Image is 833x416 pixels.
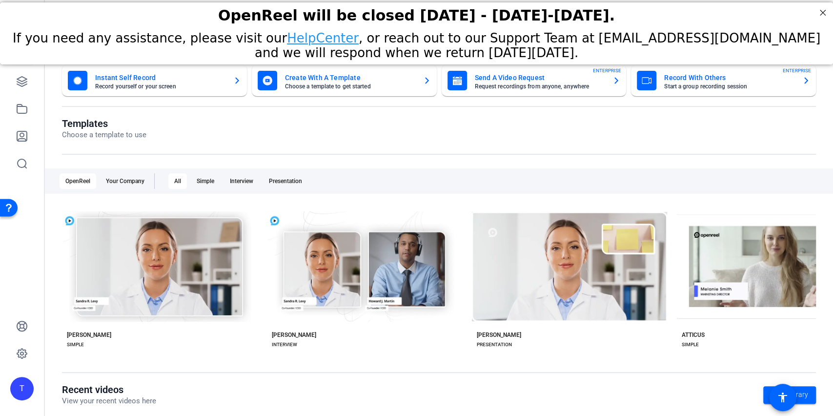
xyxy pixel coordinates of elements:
[100,173,150,189] div: Your Company
[783,67,811,74] span: ENTERPRISE
[10,377,34,400] div: T
[287,28,359,43] a: HelpCenter
[62,129,146,141] p: Choose a template to use
[263,173,308,189] div: Presentation
[664,72,794,83] mat-card-title: Record With Others
[95,83,225,89] mat-card-subtitle: Record yourself or your screen
[62,395,156,407] p: View your recent videos here
[191,173,220,189] div: Simple
[285,83,415,89] mat-card-subtitle: Choose a template to get started
[252,65,437,96] button: Create With A TemplateChoose a template to get started
[95,72,225,83] mat-card-title: Instant Self Record
[62,65,247,96] button: Instant Self RecordRecord yourself or your screen
[13,28,820,58] span: If you need any assistance, please visit our , or reach out to our Support Team at [EMAIL_ADDRESS...
[682,331,705,339] div: ATTICUS
[168,173,187,189] div: All
[272,341,297,349] div: INTERVIEW
[12,4,821,21] div: OpenReel will be closed [DATE] - [DATE]-[DATE].
[664,83,794,89] mat-card-subtitle: Start a group recording session
[477,341,512,349] div: PRESENTATION
[62,118,146,129] h1: Templates
[682,341,699,349] div: SIMPLE
[475,83,605,89] mat-card-subtitle: Request recordings from anyone, anywhere
[67,331,111,339] div: [PERSON_NAME]
[62,384,156,395] h1: Recent videos
[67,341,84,349] div: SIMPLE
[763,386,816,404] a: Go to library
[593,67,621,74] span: ENTERPRISE
[60,173,96,189] div: OpenReel
[442,65,627,96] button: Send A Video RequestRequest recordings from anyone, anywhereENTERPRISE
[224,173,259,189] div: Interview
[272,331,316,339] div: [PERSON_NAME]
[477,331,521,339] div: [PERSON_NAME]
[285,72,415,83] mat-card-title: Create With A Template
[631,65,816,96] button: Record With OthersStart a group recording sessionENTERPRISE
[777,392,789,403] mat-icon: accessibility
[475,72,605,83] mat-card-title: Send A Video Request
